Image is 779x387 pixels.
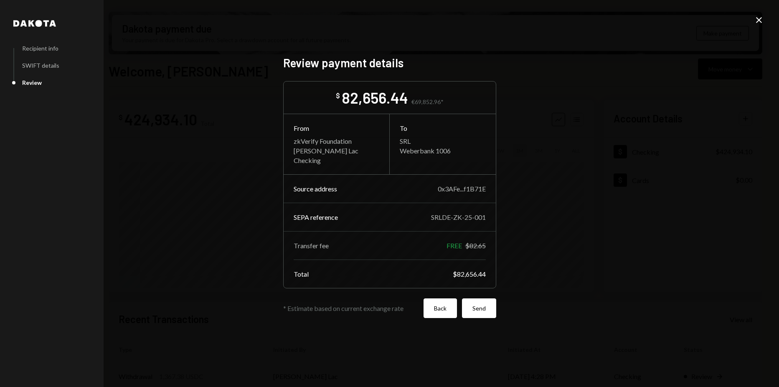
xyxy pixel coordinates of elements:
[294,147,379,155] div: [PERSON_NAME] Lac
[283,55,496,71] h2: Review payment details
[294,156,379,164] div: Checking
[431,213,486,221] div: SRLDE-ZK-25-001
[411,98,444,105] div: €69,852.96*
[342,88,408,107] div: 82,656.44
[447,242,462,250] div: FREE
[438,185,486,193] div: 0x3AFe...f1B71E
[294,213,338,221] div: SEPA reference
[465,242,486,250] div: $82.65
[294,124,379,132] div: From
[22,45,58,52] div: Recipient info
[462,298,496,318] button: Send
[400,147,486,155] div: Weberbank 1006
[294,137,379,145] div: zkVerify Foundation
[294,270,309,278] div: Total
[294,185,337,193] div: Source address
[400,124,486,132] div: To
[400,137,486,145] div: SRL
[336,92,340,100] div: $
[424,298,457,318] button: Back
[22,62,59,69] div: SWIFT details
[294,242,329,250] div: Transfer fee
[22,79,42,86] div: Review
[283,304,419,312] div: * Estimate based on current exchange rate
[453,270,486,278] div: $82,656.44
